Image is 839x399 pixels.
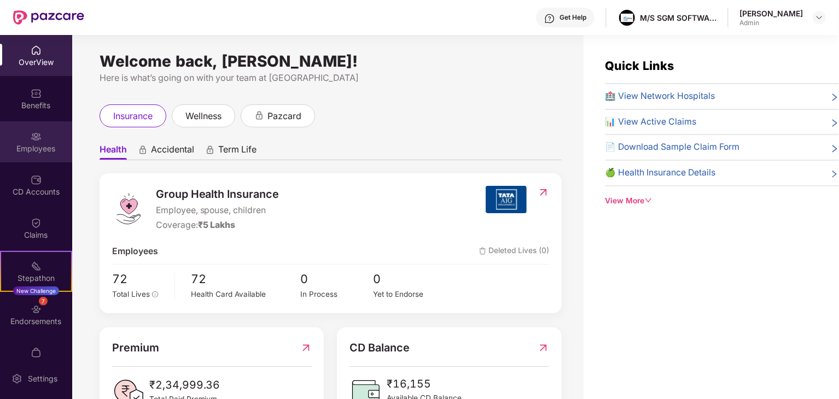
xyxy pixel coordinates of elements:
div: Here is what’s going on with your team at [GEOGRAPHIC_DATA] [100,71,562,85]
img: svg+xml;base64,PHN2ZyBpZD0iQmVuZWZpdHMiIHhtbG5zPSJodHRwOi8vd3d3LnczLm9yZy8yMDAwL3N2ZyIgd2lkdGg9Ij... [31,88,42,99]
span: Accidental [151,144,194,160]
img: deleteIcon [479,248,486,255]
div: Yet to Endorse [374,289,446,300]
img: logo [112,192,145,225]
span: Employees [112,245,158,259]
span: 📊 View Active Claims [605,115,697,129]
span: insurance [113,109,153,123]
span: 72 [112,270,167,289]
div: Admin [739,19,803,27]
span: right [830,118,839,129]
span: right [830,143,839,154]
div: animation [138,145,148,155]
span: right [830,92,839,103]
span: wellness [185,109,222,123]
span: 72 [191,270,301,289]
span: Total Lives [112,290,150,298]
div: In Process [300,289,373,300]
div: 7 [39,297,48,306]
div: animation [205,145,215,155]
span: right [830,168,839,180]
span: Group Health Insurance [156,186,279,203]
img: RedirectIcon [538,339,549,356]
img: RedirectIcon [538,187,549,198]
span: CD Balance [349,339,410,356]
img: logo.jpg [619,10,635,26]
div: Settings [25,373,61,384]
img: New Pazcare Logo [13,10,84,25]
span: info-circle [152,291,159,298]
div: [PERSON_NAME] [739,8,803,19]
span: Premium [112,339,159,356]
img: svg+xml;base64,PHN2ZyBpZD0iQ2xhaW0iIHhtbG5zPSJodHRwOi8vd3d3LnczLm9yZy8yMDAwL3N2ZyIgd2lkdGg9IjIwIi... [31,218,42,228]
div: M/S SGM SOFTWARE (P) LTD [640,13,716,23]
span: Quick Links [605,58,674,73]
span: 🏥 View Network Hospitals [605,90,715,103]
span: 🍏 Health Insurance Details [605,166,716,180]
img: svg+xml;base64,PHN2ZyBpZD0iU2V0dGluZy0yMHgyMCIgeG1sbnM9Imh0dHA6Ly93d3cudzMub3JnLzIwMDAvc3ZnIiB3aW... [11,373,22,384]
div: Stepathon [1,273,71,284]
img: svg+xml;base64,PHN2ZyBpZD0iRW1wbG95ZWVzIiB4bWxucz0iaHR0cDovL3d3dy53My5vcmcvMjAwMC9zdmciIHdpZHRoPS... [31,131,42,142]
div: animation [254,110,264,120]
div: Coverage: [156,219,279,232]
span: down [645,197,652,204]
span: ₹2,34,999.36 [149,377,220,394]
span: Term Life [218,144,257,160]
div: New Challenge [13,286,59,295]
img: insurerIcon [486,186,527,213]
span: 0 [300,270,373,289]
span: ₹16,155 [387,375,462,392]
div: Health Card Available [191,289,301,300]
span: 0 [374,270,446,289]
span: 📄 Download Sample Claim Form [605,140,740,154]
img: svg+xml;base64,PHN2ZyBpZD0iTXlfT3JkZXJzIiBkYXRhLW5hbWU9Ik15IE9yZGVycyIgeG1sbnM9Imh0dHA6Ly93d3cudz... [31,347,42,358]
span: Employee, spouse, children [156,204,279,218]
span: Health [100,144,127,160]
div: Get Help [560,13,586,22]
span: pazcard [267,109,301,123]
img: RedirectIcon [300,339,312,356]
div: Welcome back, [PERSON_NAME]! [100,57,562,66]
img: svg+xml;base64,PHN2ZyBpZD0iSG9tZSIgeG1sbnM9Imh0dHA6Ly93d3cudzMub3JnLzIwMDAvc3ZnIiB3aWR0aD0iMjAiIG... [31,45,42,56]
img: svg+xml;base64,PHN2ZyBpZD0iSGVscC0zMngzMiIgeG1sbnM9Imh0dHA6Ly93d3cudzMub3JnLzIwMDAvc3ZnIiB3aWR0aD... [544,13,555,24]
span: ₹5 Lakhs [198,220,236,230]
div: View More [605,195,839,207]
img: svg+xml;base64,PHN2ZyBpZD0iQ0RfQWNjb3VudHMiIGRhdGEtbmFtZT0iQ0QgQWNjb3VudHMiIHhtbG5zPSJodHRwOi8vd3... [31,174,42,185]
img: svg+xml;base64,PHN2ZyB4bWxucz0iaHR0cDovL3d3dy53My5vcmcvMjAwMC9zdmciIHdpZHRoPSIyMSIgaGVpZ2h0PSIyMC... [31,261,42,272]
img: svg+xml;base64,PHN2ZyBpZD0iRW5kb3JzZW1lbnRzIiB4bWxucz0iaHR0cDovL3d3dy53My5vcmcvMjAwMC9zdmciIHdpZH... [31,304,42,315]
img: svg+xml;base64,PHN2ZyBpZD0iRHJvcGRvd24tMzJ4MzIiIHhtbG5zPSJodHRwOi8vd3d3LnczLm9yZy8yMDAwL3N2ZyIgd2... [815,13,824,22]
span: Deleted Lives (0) [479,245,549,259]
